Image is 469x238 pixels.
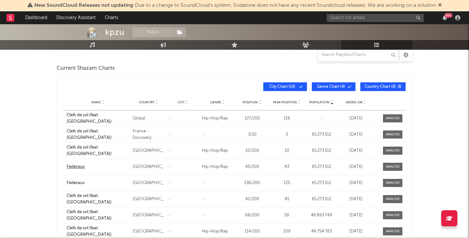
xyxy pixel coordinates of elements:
div: France - Discovery [133,128,164,141]
div: [DATE] [340,196,372,202]
div: [DATE] [340,131,372,138]
div: 65 273 512 [306,180,337,186]
div: 127 / 200 [236,115,268,122]
span: Genre Chart ( 4 ) [316,85,346,89]
a: Clefs de sol (feat. [GEOGRAPHIC_DATA]) [67,112,129,125]
a: Fédéraux [67,180,129,186]
div: 58 [271,212,302,219]
div: [GEOGRAPHIC_DATA] [133,180,164,186]
span: Added On [346,100,363,104]
a: Clefs de sol (feat. [GEOGRAPHIC_DATA]) [67,193,129,205]
span: City Chart ( 14 ) [267,85,297,89]
span: Name [92,100,101,104]
div: 125 [271,180,302,186]
div: 46 893 749 [306,212,337,219]
div: 43 [271,164,302,170]
a: Clefs de sol (feat. [GEOGRAPHIC_DATA]) [67,128,129,141]
div: 3 / 10 [236,131,268,138]
div: [DATE] [340,228,372,235]
div: [GEOGRAPHIC_DATA] [133,164,164,170]
div: Hip-Hop/Rap [202,115,233,122]
div: 114 / 200 [236,228,268,235]
div: 3 [271,131,302,138]
div: [DATE] [340,180,372,186]
button: City Chart(14) [263,82,307,91]
div: Hip-Hop/Rap [202,228,233,235]
span: Genre [210,100,221,104]
div: 42 / 200 [236,196,268,202]
span: Peak Position [273,100,297,104]
span: Current Shazam Charts [57,65,115,72]
div: [GEOGRAPHIC_DATA] [133,212,164,219]
a: Charts [100,11,123,24]
div: [DATE] [340,115,372,122]
div: [GEOGRAPHIC_DATA] [133,196,164,202]
span: New SoundCloud Releases not updating [34,3,133,8]
span: Country [139,100,154,104]
div: 65 273 512 [306,164,337,170]
div: 66 / 200 [236,212,268,219]
div: kpzu [105,27,125,37]
span: Dismiss [438,3,442,8]
span: : Due to a change to SoundCloud's system, Sodatone does not have any recent Soundcloud releases. ... [34,3,436,8]
span: Population [309,100,330,104]
div: [GEOGRAPHIC_DATA] [133,148,164,154]
div: 45 / 200 [236,164,268,170]
a: Clefs de sol (feat. [GEOGRAPHIC_DATA]) [67,225,129,238]
a: Discovery Assistant [52,11,100,24]
div: Global [133,115,164,122]
a: Dashboard [21,11,52,24]
button: Genre Chart(4) [312,82,355,91]
button: 99+ [442,15,447,20]
button: Track [133,27,173,37]
div: 46 754 783 [306,228,337,235]
div: 10 [271,148,302,154]
a: Clefs de sol (feat. [GEOGRAPHIC_DATA]) [67,144,129,157]
div: 65 273 512 [306,196,337,202]
div: [DATE] [340,164,372,170]
div: Hip-Hop/Rap [202,148,233,154]
div: [GEOGRAPHIC_DATA] [133,228,164,235]
div: 109 [271,228,302,235]
div: 116 [271,115,302,122]
a: Clefs de sol (feat. [GEOGRAPHIC_DATA]) [67,209,129,222]
div: 65 273 512 [306,148,337,154]
button: Country Chart(8) [360,82,406,91]
span: Country Chart ( 8 ) [365,85,396,89]
span: City [178,100,185,104]
div: 99 + [444,13,453,18]
div: [DATE] [340,212,372,219]
input: Search Playlists/Charts [318,48,399,61]
div: 65 273 512 [306,131,337,138]
div: Hip-Hop/Rap [202,164,233,170]
a: Fédéraux [67,164,129,170]
span: Position [243,100,258,104]
div: 41 [271,196,302,202]
input: Search for artists [327,14,424,22]
div: [DATE] [340,148,372,154]
div: 10 / 200 [236,148,268,154]
div: 136 / 200 [236,180,268,186]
